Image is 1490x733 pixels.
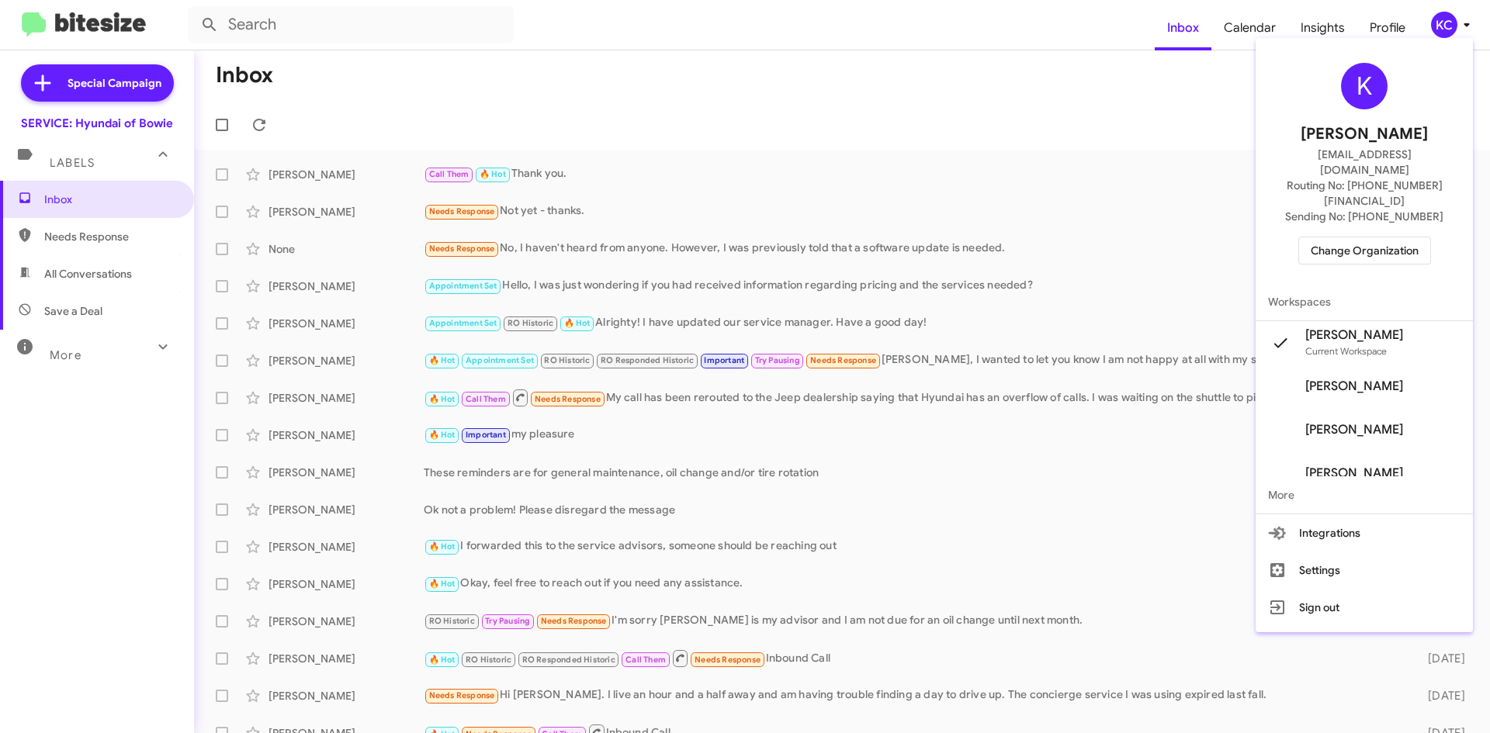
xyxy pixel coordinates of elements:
span: Routing No: [PHONE_NUMBER][FINANCIAL_ID] [1274,178,1454,209]
span: More [1256,476,1473,513]
div: K [1341,63,1388,109]
span: [PERSON_NAME] [1305,422,1403,437]
span: [EMAIL_ADDRESS][DOMAIN_NAME] [1274,147,1454,178]
span: [PERSON_NAME] [1305,379,1403,394]
button: Integrations [1256,514,1473,551]
span: [PERSON_NAME] [1301,122,1428,147]
span: Current Workspace [1305,345,1387,357]
span: [PERSON_NAME] [1305,465,1403,481]
button: Sign out [1256,589,1473,626]
span: [PERSON_NAME] [1305,327,1403,343]
span: Change Organization [1311,237,1419,264]
span: Sending No: [PHONE_NUMBER] [1285,209,1443,224]
button: Change Organization [1298,237,1431,265]
span: Workspaces [1256,283,1473,320]
button: Settings [1256,551,1473,589]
